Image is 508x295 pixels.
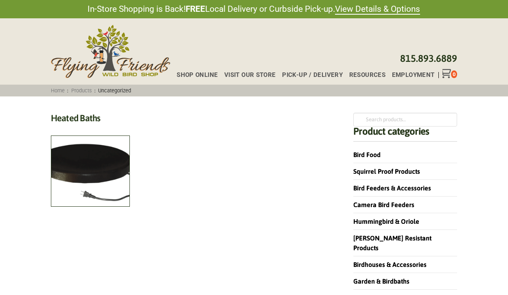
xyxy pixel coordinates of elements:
h4: Product categories [353,127,457,142]
a: View Details & Options [335,4,420,15]
a: Visit Our Store [218,72,276,78]
a: Resources [343,72,385,78]
a: Birdhouses & Accessories [353,261,427,268]
input: Search products… [353,113,457,127]
a: Products [68,87,94,94]
div: Toggle Off Canvas Content [442,68,451,78]
span: Employment [392,72,435,78]
a: Hummingbird & Oriole [353,218,419,225]
a: Garden & Birdbaths [353,278,409,285]
h2: Heated Baths [51,113,130,128]
a: Employment [385,72,434,78]
a: Shop Online [170,72,218,78]
span: Pick-up / Delivery [282,72,343,78]
a: Camera Bird Feeders [353,201,414,208]
img: Flying Friends Wild Bird Shop Logo [51,25,170,78]
a: Home [48,87,67,94]
a: Bird Food [353,151,381,158]
span: Shop Online [177,72,218,78]
strong: FREE [186,4,205,14]
a: Squirrel Proof Products [353,168,420,175]
span: In-Store Shopping is Back! Local Delivery or Curbside Pick-up. [88,3,420,15]
a: Pick-up / Delivery [276,72,342,78]
a: Visit product category Heated Baths [51,113,130,207]
a: Bird Feeders & Accessories [353,184,431,192]
a: 815.893.6889 [400,53,457,64]
span: Resources [349,72,385,78]
span: : : [48,87,134,94]
span: Visit Our Store [224,72,276,78]
span: Uncategorized [96,87,134,94]
span: 0 [453,71,455,77]
a: [PERSON_NAME] Resistant Products [353,234,431,251]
